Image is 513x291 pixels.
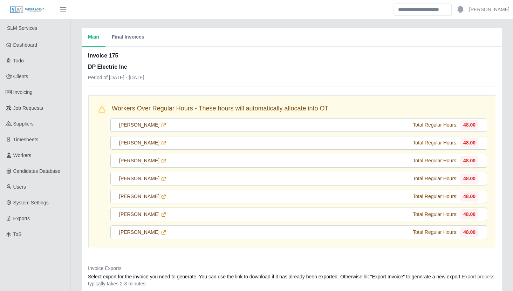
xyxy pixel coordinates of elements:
a: [PERSON_NAME] [119,121,166,129]
a: [PERSON_NAME] [469,6,509,13]
a: [PERSON_NAME] [119,139,166,147]
span: System Settings [13,200,49,205]
span: Total Regular Hours: [413,229,458,236]
span: 48.00 [460,174,478,184]
span: 48.00 [460,209,478,219]
span: 48.00 [460,138,478,148]
button: Main [82,28,105,47]
h3: DP Electric Inc [88,63,144,71]
span: Total Regular Hours: [413,157,458,164]
span: Clients [13,74,28,79]
span: 48.00 [460,227,478,237]
span: SLM Services [7,25,37,31]
span: Suppliers [13,121,34,127]
a: [PERSON_NAME] [119,229,166,236]
dt: Invoice Exports [88,265,495,272]
h3: Workers Over Regular Hours - These hours will automatically allocate into OT [112,104,329,113]
span: Dashboard [13,42,37,48]
span: Invoicing [13,89,33,95]
span: Timesheets [13,137,39,142]
span: Workers [13,153,32,158]
a: [PERSON_NAME] [119,157,166,164]
span: ToS [13,231,22,237]
a: [PERSON_NAME] [119,193,166,200]
span: Job Requests [13,105,43,111]
span: Total Regular Hours: [413,211,458,218]
p: Period of [DATE] - [DATE] [88,74,144,81]
span: Users [13,184,26,190]
a: [PERSON_NAME] [119,211,166,218]
button: Final Invoices [105,28,151,47]
span: Todo [13,58,24,63]
span: Total Regular Hours: [413,121,458,129]
h2: Invoice 175 [88,52,144,60]
span: 48.00 [460,191,478,202]
span: Exports [13,216,30,221]
span: Total Regular Hours: [413,139,458,147]
dd: Select export for the invoice you need to generate. You can use the link to download if it has al... [88,273,495,287]
span: Candidates Database [13,168,61,174]
span: Total Regular Hours: [413,175,458,182]
span: Total Regular Hours: [413,193,458,200]
span: 48.00 [460,120,478,130]
input: Search [394,4,452,16]
span: 48.00 [460,156,478,166]
a: [PERSON_NAME] [119,175,166,182]
img: SLM Logo [10,6,45,14]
